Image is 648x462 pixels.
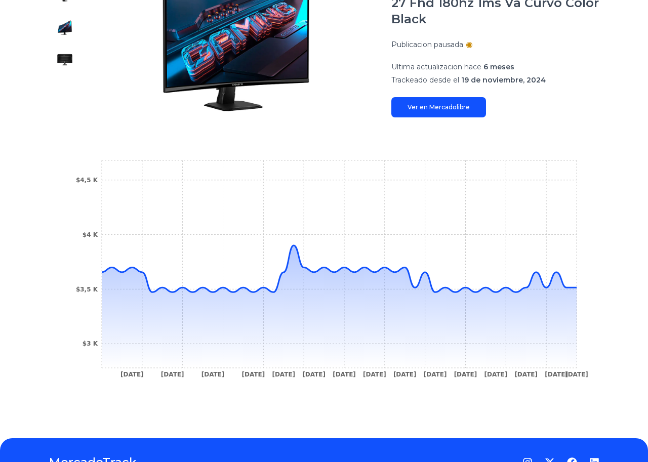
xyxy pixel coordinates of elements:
img: Monitor Gigabyte Gamer Gs27fc 27 Fhd 180hz 1ms Va Curvo Color Black [57,19,73,35]
tspan: [DATE] [363,371,386,378]
tspan: $4,5 K [76,177,98,184]
p: Publicacion pausada [391,39,463,50]
tspan: $3,5 K [76,286,98,293]
img: Monitor Gigabyte Gamer Gs27fc 27 Fhd 180hz 1ms Va Curvo Color Black [57,52,73,68]
tspan: [DATE] [393,371,417,378]
tspan: [DATE] [424,371,447,378]
tspan: $3 K [83,340,98,347]
tspan: [DATE] [272,371,295,378]
span: 19 de noviembre, 2024 [461,75,546,85]
tspan: [DATE] [161,371,184,378]
tspan: [DATE] [565,371,588,378]
span: Ultima actualizacion hace [391,62,481,71]
tspan: [DATE] [514,371,538,378]
tspan: [DATE] [201,371,225,378]
span: Trackeado desde el [391,75,459,85]
a: Ver en Mercadolibre [391,97,486,117]
tspan: [DATE] [454,371,477,378]
tspan: [DATE] [333,371,356,378]
tspan: [DATE] [242,371,265,378]
tspan: [DATE] [545,371,568,378]
span: 6 meses [483,62,514,71]
tspan: [DATE] [120,371,144,378]
tspan: [DATE] [302,371,326,378]
tspan: $4 K [83,231,98,238]
tspan: [DATE] [484,371,508,378]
